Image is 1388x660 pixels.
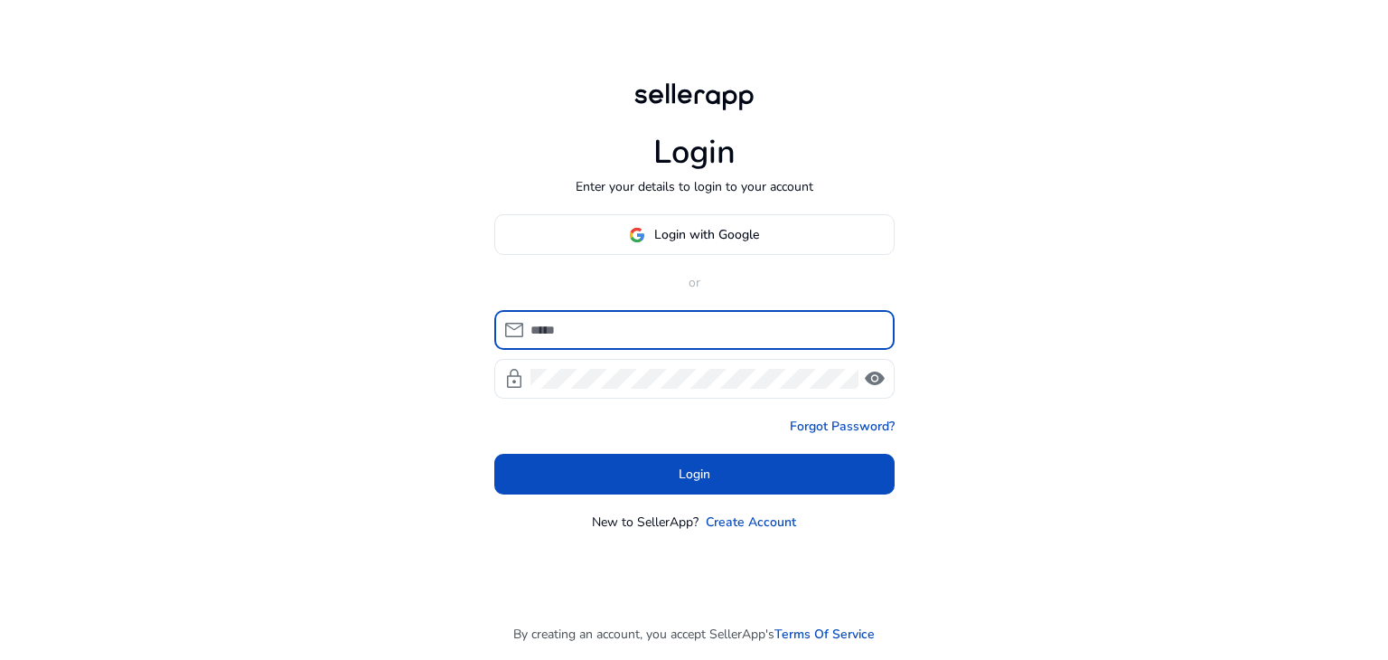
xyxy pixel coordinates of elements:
[774,625,875,644] a: Terms Of Service
[790,417,895,436] a: Forgot Password?
[503,368,525,390] span: lock
[592,513,699,532] p: New to SellerApp?
[706,513,796,532] a: Create Account
[576,177,813,196] p: Enter your details to login to your account
[503,319,525,341] span: mail
[494,214,895,255] button: Login with Google
[494,454,895,495] button: Login
[494,273,895,292] p: or
[864,368,886,390] span: visibility
[653,133,736,172] h1: Login
[629,227,645,243] img: google-logo.svg
[654,225,759,244] span: Login with Google
[679,465,710,484] span: Login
